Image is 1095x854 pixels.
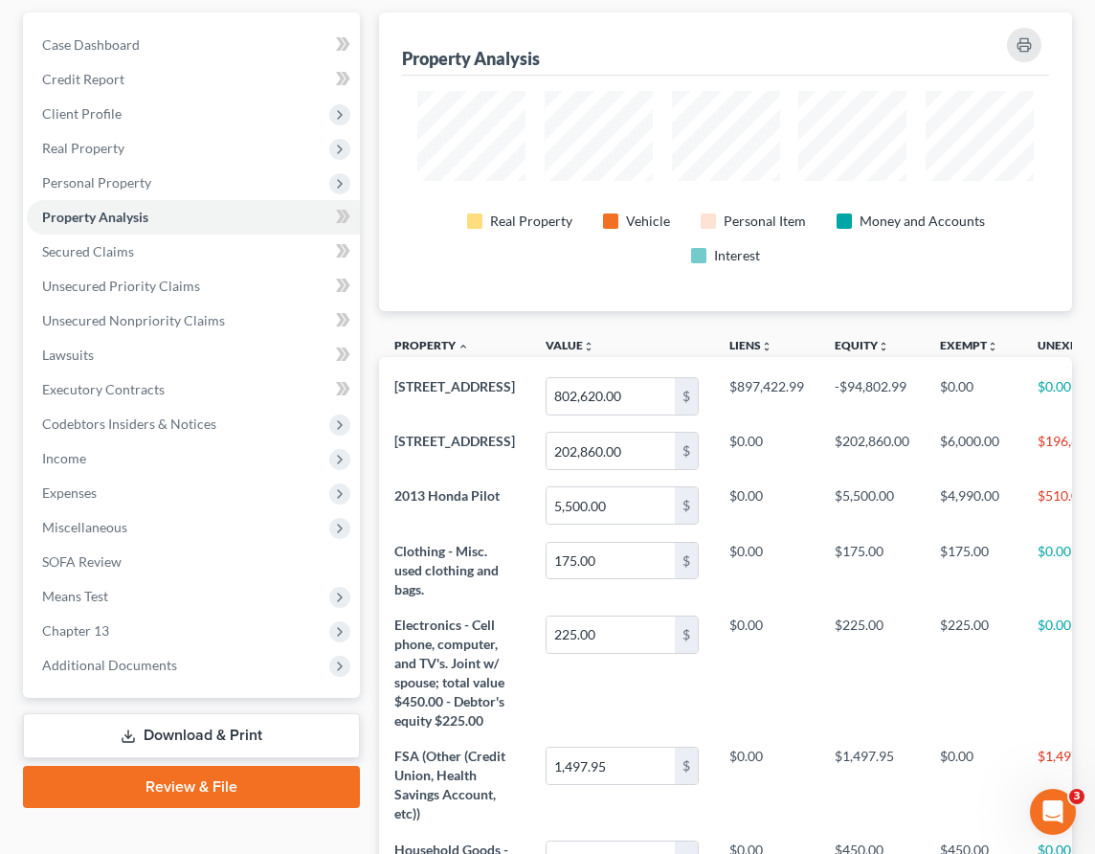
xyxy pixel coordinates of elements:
span: Real Property [42,140,124,156]
td: $1,497.95 [819,739,925,832]
input: 0.00 [547,748,675,784]
a: Exemptunfold_more [940,338,998,352]
input: 0.00 [547,617,675,653]
a: Equityunfold_more [835,338,889,352]
td: $0.00 [714,739,819,832]
a: Secured Claims [27,235,360,269]
span: Expenses [42,484,97,501]
td: $225.00 [925,607,1022,738]
a: Review & File [23,766,360,808]
span: Executory Contracts [42,381,165,397]
span: Clothing - Misc. used clothing and bags. [394,543,499,597]
div: $ [675,617,698,653]
span: 2013 Honda Pilot [394,487,500,504]
span: Chapter 13 [42,622,109,639]
td: -$94,802.99 [819,369,925,423]
div: $ [675,433,698,469]
a: Case Dashboard [27,28,360,62]
span: Lawsuits [42,347,94,363]
div: Personal Item [724,212,806,231]
span: Means Test [42,588,108,604]
span: Secured Claims [42,243,134,259]
input: 0.00 [547,378,675,415]
span: Unsecured Priority Claims [42,278,200,294]
span: Electronics - Cell phone, computer, and TV's. Joint w/ spouse; total value $450.00 - Debtor's equ... [394,617,504,729]
td: $5,500.00 [819,479,925,533]
a: Lawsuits [27,338,360,372]
td: $202,860.00 [819,424,925,479]
td: $0.00 [714,424,819,479]
td: $0.00 [714,533,819,607]
span: 3 [1069,789,1084,804]
input: 0.00 [547,433,675,469]
iframe: Intercom live chat [1030,789,1076,835]
a: Download & Print [23,713,360,758]
i: unfold_more [583,341,594,352]
td: $4,990.00 [925,479,1022,533]
input: 0.00 [547,487,675,524]
td: $175.00 [819,533,925,607]
div: Property Analysis [402,47,540,70]
div: Real Property [490,212,572,231]
span: Unsecured Nonpriority Claims [42,312,225,328]
span: FSA (Other (Credit Union, Health Savings Account, etc)) [394,748,505,821]
span: Property Analysis [42,209,148,225]
td: $225.00 [819,607,925,738]
a: Credit Report [27,62,360,97]
span: Client Profile [42,105,122,122]
a: SOFA Review [27,545,360,579]
div: $ [675,378,698,415]
td: $0.00 [714,479,819,533]
span: SOFA Review [42,553,122,570]
td: $0.00 [925,369,1022,423]
div: Interest [714,246,760,265]
a: Property expand_less [394,338,469,352]
span: [STREET_ADDRESS] [394,378,515,394]
i: unfold_more [987,341,998,352]
a: Property Analysis [27,200,360,235]
td: $175.00 [925,533,1022,607]
a: Unsecured Nonpriority Claims [27,303,360,338]
span: Income [42,450,86,466]
i: unfold_more [761,341,772,352]
a: Liensunfold_more [729,338,772,352]
span: Codebtors Insiders & Notices [42,416,216,432]
div: $ [675,487,698,524]
a: Executory Contracts [27,372,360,407]
input: 0.00 [547,543,675,579]
a: Unsecured Priority Claims [27,269,360,303]
span: Miscellaneous [42,519,127,535]
td: $0.00 [714,607,819,738]
span: [STREET_ADDRESS] [394,433,515,449]
span: Credit Report [42,71,124,87]
div: Vehicle [626,212,670,231]
span: Case Dashboard [42,36,140,53]
div: Money and Accounts [860,212,985,231]
span: Additional Documents [42,657,177,673]
a: Valueunfold_more [546,338,594,352]
i: unfold_more [878,341,889,352]
td: $6,000.00 [925,424,1022,479]
span: Personal Property [42,174,151,191]
div: $ [675,748,698,784]
td: $897,422.99 [714,369,819,423]
i: expand_less [458,341,469,352]
td: $0.00 [925,739,1022,832]
div: $ [675,543,698,579]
